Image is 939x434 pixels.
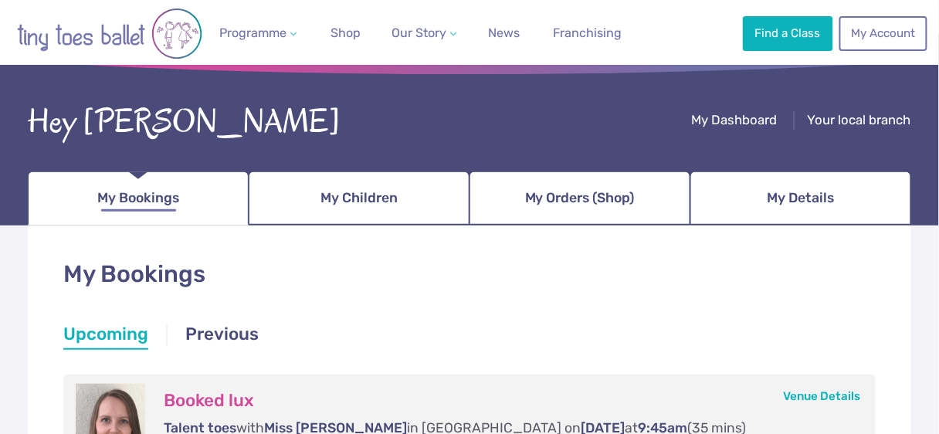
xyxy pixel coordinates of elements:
[392,25,447,40] span: Our Story
[320,185,398,212] span: My Children
[469,171,690,225] a: My Orders (Shop)
[839,16,927,50] a: My Account
[547,18,628,49] a: Franchising
[784,389,861,403] a: Venue Details
[692,112,778,131] a: My Dashboard
[483,18,527,49] a: News
[331,25,361,40] span: Shop
[743,16,832,50] a: Find a Class
[324,18,367,49] a: Shop
[213,18,303,49] a: Programme
[489,25,520,40] span: News
[63,258,876,291] h1: My Bookings
[808,112,911,127] span: Your local branch
[553,25,622,40] span: Franchising
[17,8,202,59] img: tiny toes ballet
[386,18,463,49] a: Our Story
[692,112,778,127] span: My Dashboard
[28,98,341,146] div: Hey [PERSON_NAME]
[690,171,911,225] a: My Details
[97,185,179,212] span: My Bookings
[219,25,286,40] span: Programme
[525,185,635,212] span: My Orders (Shop)
[185,322,259,350] a: Previous
[164,390,845,412] h3: Booked lux
[767,185,834,212] span: My Details
[28,171,249,225] a: My Bookings
[808,112,911,131] a: Your local branch
[249,171,469,225] a: My Children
